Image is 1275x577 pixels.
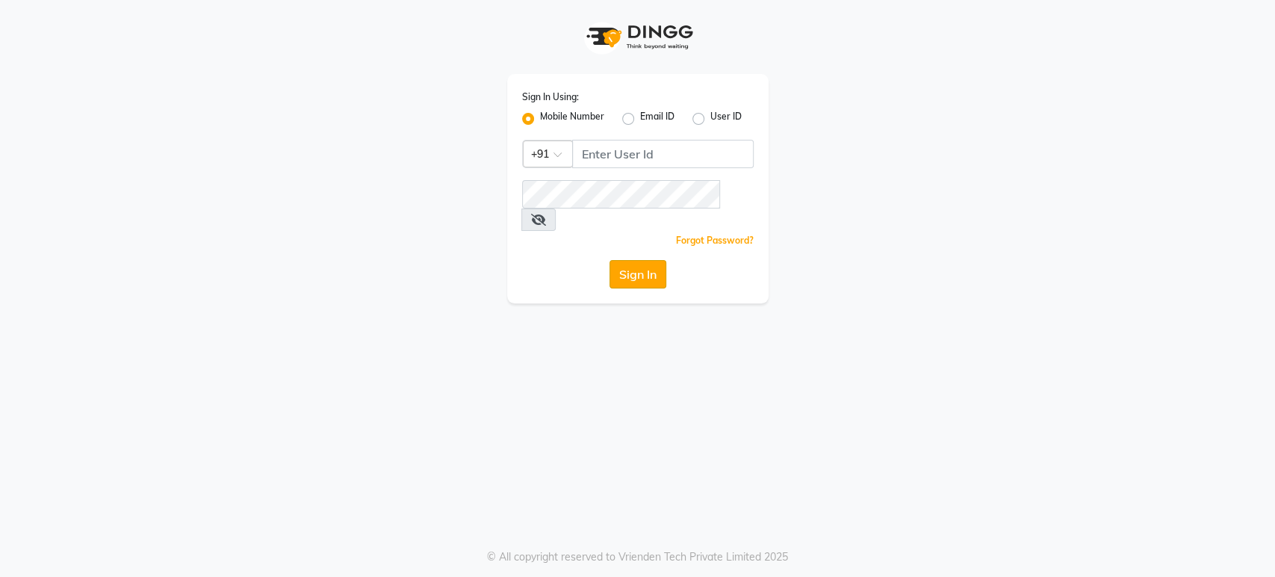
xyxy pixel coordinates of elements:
[609,260,666,288] button: Sign In
[540,110,604,128] label: Mobile Number
[640,110,674,128] label: Email ID
[710,110,742,128] label: User ID
[572,140,754,168] input: Username
[522,180,720,209] input: Username
[676,235,754,246] a: Forgot Password?
[522,90,579,104] label: Sign In Using:
[578,15,698,59] img: logo1.svg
